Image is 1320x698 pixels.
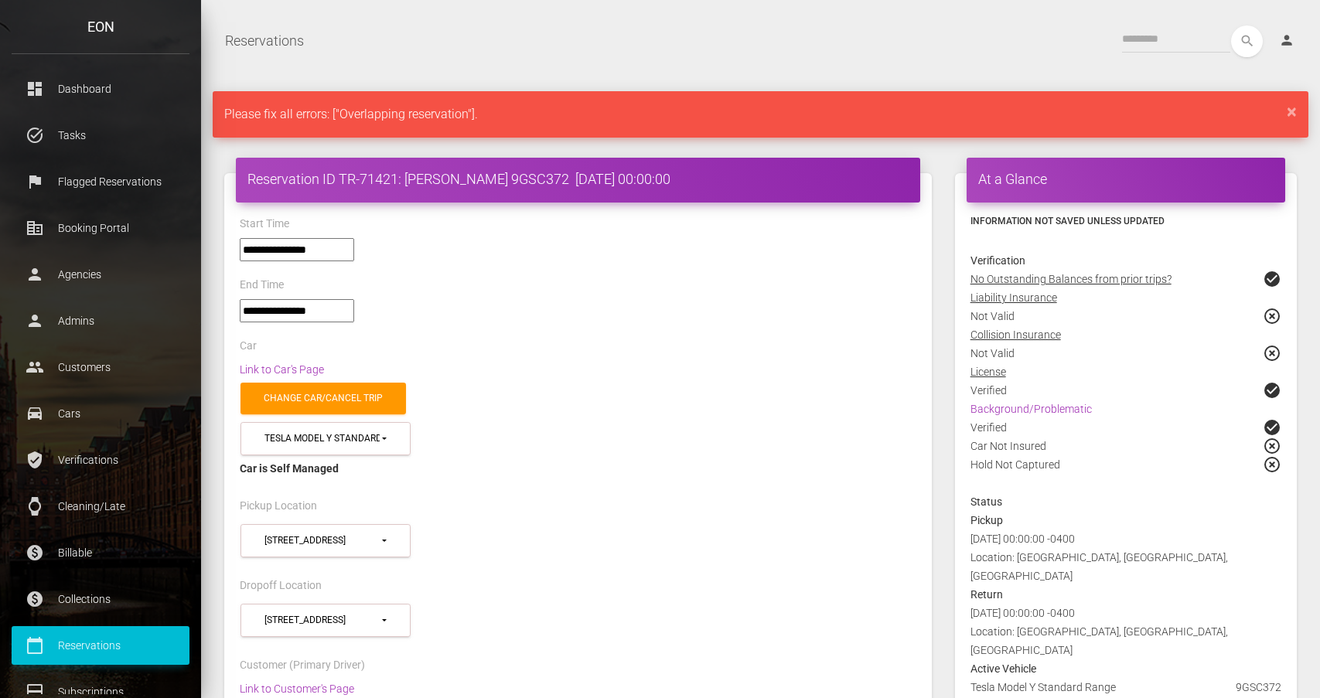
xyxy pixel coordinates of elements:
[12,209,189,247] a: corporate_fare Booking Portal
[970,662,1036,675] strong: Active Vehicle
[978,169,1274,189] h4: At a Glance
[12,255,189,294] a: person Agencies
[240,604,411,637] button: 4201 Via Marina (90292)
[240,459,916,478] div: Car is Self Managed
[12,394,189,433] a: drive_eta Cars
[970,495,1002,508] strong: Status
[970,291,1057,304] u: Liability Insurance
[970,254,1025,267] strong: Verification
[1263,270,1281,288] span: check_circle
[1263,455,1281,474] span: highlight_off
[959,381,1293,400] div: Verified
[12,487,189,526] a: watch Cleaning/Late
[1263,418,1281,437] span: check_circle
[240,277,284,293] label: End Time
[240,216,289,232] label: Start Time
[240,339,257,354] label: Car
[1263,344,1281,363] span: highlight_off
[12,348,189,386] a: people Customers
[12,533,189,572] a: paid Billable
[959,418,1293,437] div: Verified
[23,402,178,425] p: Cars
[23,263,178,286] p: Agencies
[23,495,178,518] p: Cleaning/Late
[23,170,178,193] p: Flagged Reservations
[23,448,178,472] p: Verifications
[959,307,1293,325] div: Not Valid
[23,124,178,147] p: Tasks
[1263,381,1281,400] span: check_circle
[970,403,1092,415] a: Background/Problematic
[240,683,354,695] a: Link to Customer's Page
[240,422,411,455] button: Tesla Model Y Standard Range (9GSC372 in 90292)
[970,329,1061,341] u: Collision Insurance
[970,514,1003,526] strong: Pickup
[23,216,178,240] p: Booking Portal
[12,626,189,665] a: calendar_today Reservations
[264,432,380,445] div: Tesla Model Y Standard Range (9GSC372 in 90292)
[240,499,317,514] label: Pickup Location
[12,116,189,155] a: task_alt Tasks
[12,580,189,618] a: paid Collections
[23,587,178,611] p: Collections
[12,162,189,201] a: flag Flagged Reservations
[240,524,411,557] button: 4201 Via Marina (90292)
[1263,307,1281,325] span: highlight_off
[247,169,909,189] h4: Reservation ID TR-71421: [PERSON_NAME] 9GSC372 [DATE] 00:00:00
[240,383,406,414] a: Change car/cancel trip
[1263,437,1281,455] span: highlight_off
[970,607,1228,656] span: [DATE] 00:00:00 -0400 Location: [GEOGRAPHIC_DATA], [GEOGRAPHIC_DATA], [GEOGRAPHIC_DATA]
[970,533,1228,582] span: [DATE] 00:00:00 -0400 Location: [GEOGRAPHIC_DATA], [GEOGRAPHIC_DATA], [GEOGRAPHIC_DATA]
[240,578,322,594] label: Dropoff Location
[970,214,1281,228] h6: Information not saved unless updated
[959,678,1293,696] div: Tesla Model Y Standard Range
[1279,32,1294,48] i: person
[264,614,380,627] div: [STREET_ADDRESS]
[23,356,178,379] p: Customers
[970,588,1003,601] strong: Return
[213,91,1308,138] div: Please fix all errors: ["Overlapping reservation"].
[23,77,178,100] p: Dashboard
[264,534,380,547] div: [STREET_ADDRESS]
[23,541,178,564] p: Billable
[970,273,1172,285] u: No Outstanding Balances from prior trips?
[1231,26,1263,57] button: search
[1287,107,1297,116] a: ×
[23,634,178,657] p: Reservations
[959,344,1293,363] div: Not Valid
[240,658,365,673] label: Customer (Primary Driver)
[240,363,324,376] a: Link to Car's Page
[23,309,178,332] p: Admins
[959,455,1293,492] div: Hold Not Captured
[1267,26,1308,56] a: person
[12,70,189,108] a: dashboard Dashboard
[225,22,304,60] a: Reservations
[1236,678,1281,696] span: 9GSC372
[12,441,189,479] a: verified_user Verifications
[959,437,1293,455] div: Car Not Insured
[970,366,1006,378] u: License
[12,301,189,340] a: person Admins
